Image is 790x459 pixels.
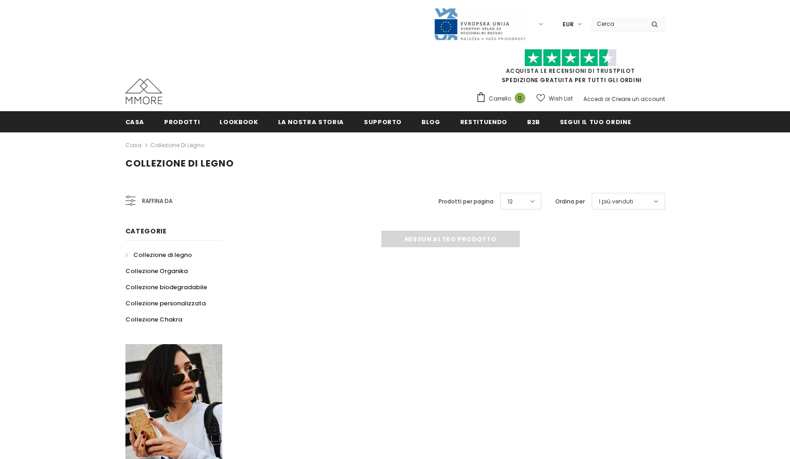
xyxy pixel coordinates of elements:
label: Prodotti per pagina [439,197,493,206]
span: Carrello [489,94,511,103]
span: Casa [125,118,145,126]
img: Casi MMORE [125,78,162,104]
a: Accedi [583,95,603,103]
a: Acquista le recensioni di TrustPilot [506,67,635,75]
span: or [605,95,610,103]
img: Javni Razpis [434,7,526,41]
a: Collezione Chakra [125,311,182,328]
a: Javni Razpis [434,20,526,28]
a: Wish List [536,90,573,107]
span: Collezione biodegradabile [125,283,207,292]
span: Raffina da [142,196,172,206]
span: Segui il tuo ordine [560,118,631,126]
span: Wish List [549,94,573,103]
span: SPEDIZIONE GRATUITA PER TUTTI GLI ORDINI [476,53,665,84]
span: Collezione di legno [133,250,192,259]
span: La nostra storia [278,118,344,126]
a: Casa [125,140,142,151]
span: Lookbook [220,118,258,126]
span: Prodotti [164,118,200,126]
span: Collezione Chakra [125,315,182,324]
span: EUR [563,20,574,29]
a: Segui il tuo ordine [560,111,631,132]
span: Collezione personalizzata [125,299,206,308]
span: I più venduti [599,197,633,206]
span: 0 [515,93,525,103]
span: Collezione di legno [125,157,234,170]
a: Restituendo [460,111,507,132]
span: Collezione Organika [125,267,188,275]
span: supporto [364,118,402,126]
span: Blog [422,118,440,126]
span: 12 [508,197,513,206]
img: Fidati di Pilot Stars [524,49,617,67]
a: Collezione di legno [125,247,192,263]
span: Restituendo [460,118,507,126]
a: La nostra storia [278,111,344,132]
label: Ordina per [555,197,585,206]
a: supporto [364,111,402,132]
a: Collezione biodegradabile [125,279,207,295]
a: B2B [527,111,540,132]
input: Search Site [591,17,644,30]
a: Casa [125,111,145,132]
a: Carrello 0 [476,92,530,106]
span: B2B [527,118,540,126]
a: Blog [422,111,440,132]
a: Collezione personalizzata [125,295,206,311]
span: Categorie [125,227,167,236]
a: Collezione di legno [150,141,204,149]
a: Prodotti [164,111,200,132]
a: Collezione Organika [125,263,188,279]
a: Lookbook [220,111,258,132]
a: Creare un account [612,95,665,103]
